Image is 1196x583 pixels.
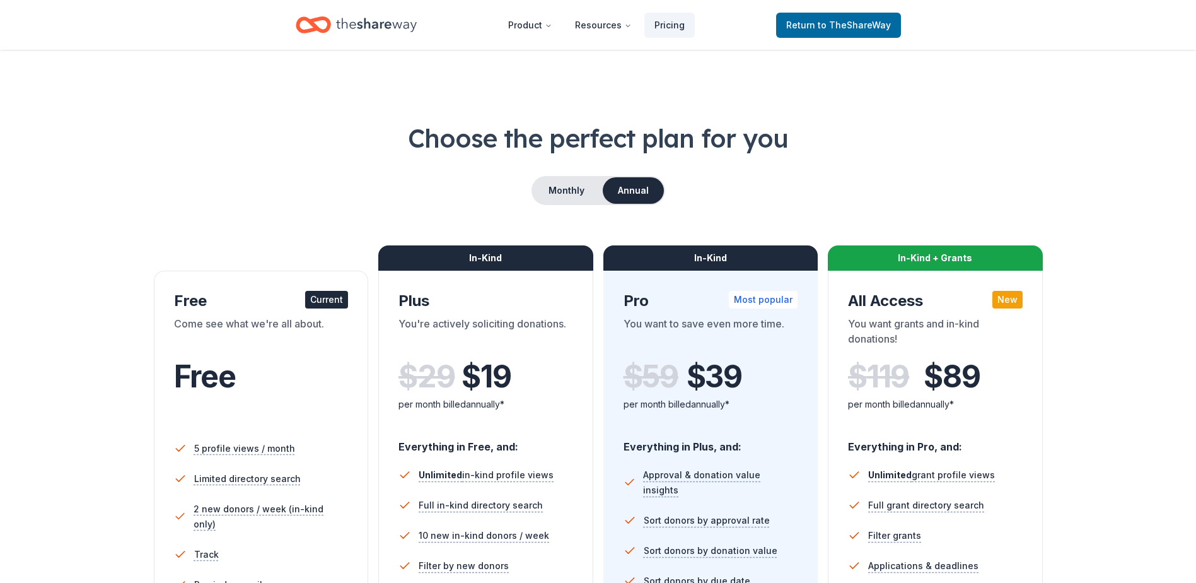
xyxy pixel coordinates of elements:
div: Plus [398,291,573,311]
div: per month billed annually* [398,397,573,412]
span: Applications & deadlines [868,558,978,574]
span: Full grant directory search [868,498,984,513]
div: In-Kind + Grants [828,245,1043,271]
div: In-Kind [603,245,818,271]
div: You want to save even more time. [624,316,798,351]
div: All Access [848,291,1023,311]
div: per month billed annually* [848,397,1023,412]
span: Free [174,358,236,395]
span: Filter grants [868,528,921,543]
button: Resources [565,13,642,38]
span: $ 39 [687,359,742,394]
div: per month billed annually* [624,397,798,412]
span: Track [194,547,219,562]
div: Come see what we're all about. [174,316,349,351]
div: New [992,291,1023,309]
a: Returnto TheShareWay [776,13,901,38]
span: 10 new in-kind donors / week [419,528,549,543]
h1: Choose the perfect plan for you [50,121,1146,156]
span: Sort donors by donation value [644,543,777,558]
div: You want grants and in-kind donations! [848,316,1023,351]
span: in-kind profile views [419,469,554,480]
div: Free [174,291,349,311]
span: Limited directory search [194,471,301,486]
a: Pricing [644,13,695,38]
div: Most popular [729,291,798,309]
span: grant profile views [868,469,995,480]
span: $ 19 [462,359,511,394]
button: Annual [603,177,664,204]
span: Return [786,18,891,33]
span: 2 new donors / week (in-kind only) [194,502,348,532]
div: Everything in Plus, and: [624,428,798,455]
span: Sort donors by approval rate [644,513,770,528]
span: Unlimited [419,469,462,480]
button: Product [498,13,562,38]
button: Monthly [533,177,600,204]
div: In-Kind [378,245,593,271]
div: You're actively soliciting donations. [398,316,573,351]
div: Pro [624,291,798,311]
span: Approval & donation value insights [643,468,798,498]
span: Full in-kind directory search [419,498,543,513]
div: Everything in Free, and: [398,428,573,455]
span: Filter by new donors [419,558,509,574]
a: Home [296,10,417,40]
div: Current [305,291,348,309]
div: Everything in Pro, and: [848,428,1023,455]
span: to TheShareWay [818,20,891,30]
span: 5 profile views / month [194,441,295,456]
span: $ 89 [924,359,980,394]
span: Unlimited [868,469,912,480]
nav: Main [498,10,695,40]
